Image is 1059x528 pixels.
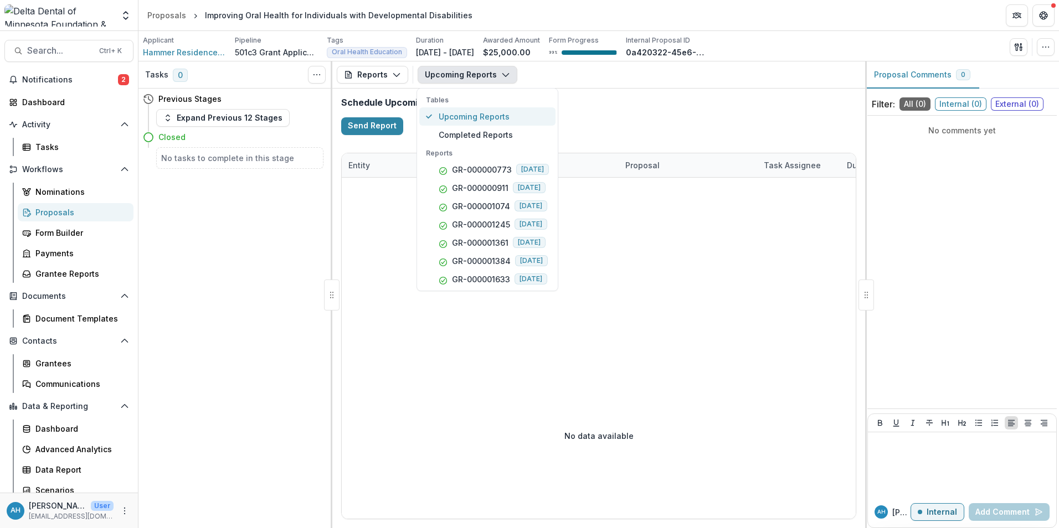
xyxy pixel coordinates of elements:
[840,159,890,171] div: Due Date
[483,46,531,58] p: $25,000.00
[4,161,133,178] button: Open Workflows
[872,97,895,111] p: Filter:
[4,287,133,305] button: Open Documents
[840,153,923,177] div: Due Date
[515,200,547,211] span: [DATE]
[35,186,125,198] div: Nominations
[1037,416,1051,429] button: Align Right
[35,247,125,259] div: Payments
[22,120,116,130] span: Activity
[4,93,133,111] a: Dashboard
[147,9,186,21] div: Proposals
[452,255,511,267] p: GR-000001384
[158,131,186,143] h4: Closed
[416,35,444,45] p: Duration
[342,153,480,177] div: Entity
[513,182,546,193] span: [DATE]
[873,416,887,429] button: Bold
[1021,416,1035,429] button: Align Center
[156,109,290,127] button: Expand Previous 12 Stages
[161,152,318,164] h5: No tasks to complete in this stage
[939,416,952,429] button: Heading 1
[35,313,125,324] div: Document Templates
[757,153,840,177] div: Task Assignee
[29,500,86,511] p: [PERSON_NAME]
[426,148,549,158] p: Reports
[961,71,965,79] span: 0
[35,268,125,279] div: Grantee Reports
[1006,4,1028,27] button: Partners
[35,358,125,369] div: Grantees
[935,97,986,111] span: Internal ( 0 )
[426,95,549,105] p: Tables
[22,75,118,85] span: Notifications
[18,481,133,499] a: Scenarios
[515,255,548,266] span: [DATE]
[619,153,757,177] div: Proposal
[892,506,911,518] p: [PERSON_NAME]
[1005,416,1018,429] button: Align Left
[342,159,377,171] div: Entity
[18,203,133,221] a: Proposals
[327,35,343,45] p: Tags
[452,200,510,212] p: GR-000001074
[35,464,125,475] div: Data Report
[205,9,472,21] div: Improving Oral Health for Individuals with Developmental Disabilities
[452,182,508,194] p: GR-000000911
[118,504,131,517] button: More
[513,237,546,248] span: [DATE]
[27,45,92,56] span: Search...
[972,416,985,429] button: Bullet List
[341,97,856,108] h2: Schedule Upcoming Reports
[18,460,133,479] a: Data Report
[118,74,129,85] span: 2
[18,224,133,242] a: Form Builder
[22,337,116,346] span: Contacts
[991,97,1043,111] span: External ( 0 )
[452,273,510,285] p: GR-000001633
[143,7,477,23] nav: breadcrumb
[452,237,508,249] p: GR-000001361
[97,45,124,57] div: Ctrl + K
[911,503,964,521] button: Internal
[890,416,903,429] button: Underline
[235,46,318,58] p: 501c3 Grant Application Workflow
[1032,4,1055,27] button: Get Help
[235,35,261,45] p: Pipeline
[439,129,549,141] span: Completed Reports
[564,430,634,442] p: No data available
[516,164,549,175] span: [DATE]
[18,440,133,458] a: Advanced Analytics
[418,66,517,84] button: Upcoming Reports
[35,141,125,153] div: Tasks
[143,46,226,58] a: Hammer Residences, Inc.
[332,48,402,56] span: Oral Health Education
[35,227,125,239] div: Form Builder
[18,375,133,393] a: Communications
[35,423,125,434] div: Dashboard
[143,35,174,45] p: Applicant
[18,354,133,372] a: Grantees
[18,265,133,283] a: Grantee Reports
[626,35,690,45] p: Internal Proposal ID
[145,70,168,80] h3: Tasks
[988,416,1001,429] button: Ordered List
[143,7,191,23] a: Proposals
[18,138,133,156] a: Tasks
[341,117,403,135] button: Send Report
[22,402,116,411] span: Data & Reporting
[4,4,114,27] img: Delta Dental of Minnesota Foundation & Community Giving logo
[757,159,827,171] div: Task Assignee
[439,111,549,122] span: Upcoming Reports
[515,219,547,230] span: [DATE]
[22,292,116,301] span: Documents
[452,164,512,175] p: GR-000000773
[22,165,116,174] span: Workflows
[308,66,326,84] button: Toggle View Cancelled Tasks
[173,69,188,82] span: 0
[865,61,979,89] button: Proposal Comments
[877,509,886,515] div: Annessa Hicks
[158,93,222,105] h4: Previous Stages
[969,503,1050,521] button: Add Comment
